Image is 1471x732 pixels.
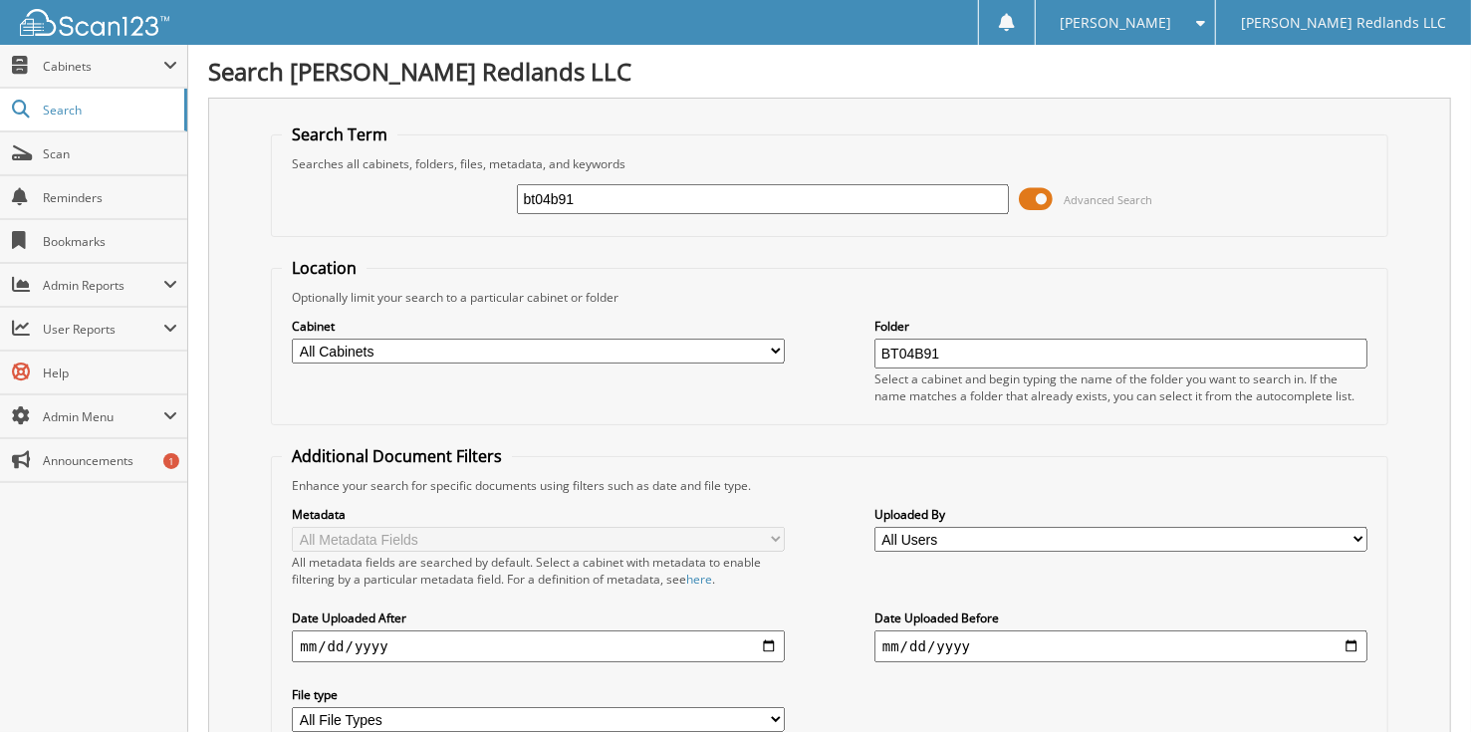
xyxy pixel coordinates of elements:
[282,289,1376,306] div: Optionally limit your search to a particular cabinet or folder
[292,554,785,588] div: All metadata fields are searched by default. Select a cabinet with metadata to enable filtering b...
[43,58,163,75] span: Cabinets
[43,408,163,425] span: Admin Menu
[292,318,785,335] label: Cabinet
[43,233,177,250] span: Bookmarks
[163,453,179,469] div: 1
[43,189,177,206] span: Reminders
[282,445,512,467] legend: Additional Document Filters
[43,102,174,119] span: Search
[43,452,177,469] span: Announcements
[874,610,1367,626] label: Date Uploaded Before
[282,477,1376,494] div: Enhance your search for specific documents using filters such as date and file type.
[43,145,177,162] span: Scan
[282,257,367,279] legend: Location
[292,630,785,662] input: start
[1061,17,1172,29] span: [PERSON_NAME]
[686,571,712,588] a: here
[1241,17,1446,29] span: [PERSON_NAME] Redlands LLC
[1371,636,1471,732] iframe: Chat Widget
[20,9,169,36] img: scan123-logo-white.svg
[874,370,1367,404] div: Select a cabinet and begin typing the name of the folder you want to search in. If the name match...
[292,686,785,703] label: File type
[874,318,1367,335] label: Folder
[1064,192,1152,207] span: Advanced Search
[292,610,785,626] label: Date Uploaded After
[43,365,177,381] span: Help
[292,506,785,523] label: Metadata
[43,277,163,294] span: Admin Reports
[874,506,1367,523] label: Uploaded By
[208,55,1451,88] h1: Search [PERSON_NAME] Redlands LLC
[874,630,1367,662] input: end
[282,155,1376,172] div: Searches all cabinets, folders, files, metadata, and keywords
[43,321,163,338] span: User Reports
[282,123,397,145] legend: Search Term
